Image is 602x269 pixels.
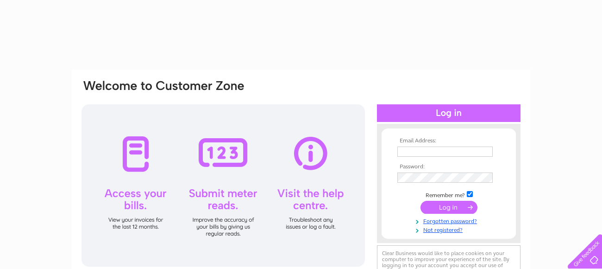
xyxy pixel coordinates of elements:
[395,164,502,170] th: Password:
[395,190,502,199] td: Remember me?
[397,225,502,234] a: Not registered?
[395,138,502,144] th: Email Address:
[397,216,502,225] a: Forgotten password?
[420,201,477,214] input: Submit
